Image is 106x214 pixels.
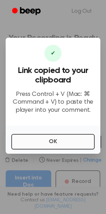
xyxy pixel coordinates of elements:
[11,134,95,149] button: OK
[11,66,95,85] h3: Link copied to your clipboard
[45,45,61,62] div: ✔
[7,5,47,18] a: Beep
[65,3,99,20] a: Log Out
[11,91,95,115] p: Press Control + V (Mac: ⌘ Command + V) to paste the player into your comment.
